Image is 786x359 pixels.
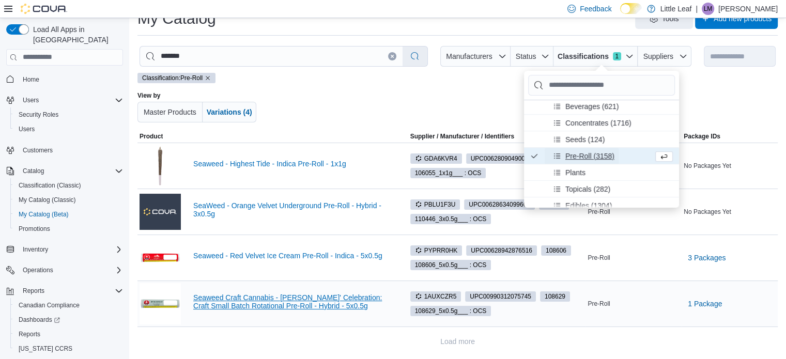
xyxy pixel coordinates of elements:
[10,341,127,356] button: [US_STATE] CCRS
[704,3,713,15] span: LM
[511,46,553,67] button: Status
[19,285,123,297] span: Reports
[2,284,127,298] button: Reports
[682,206,778,218] div: No Packages Yet
[415,260,487,270] span: 108606_5x0.5g___ : OCS
[19,144,123,157] span: Customers
[23,96,39,104] span: Users
[528,75,675,96] input: Product Classifications
[524,98,679,115] li: Beverages (621)
[142,73,203,83] span: Classification: Pre-Roll
[440,336,475,347] span: Load more
[19,225,50,233] span: Promotions
[545,180,614,197] button: Topicals (282)
[410,245,463,256] span: PYPRR0HK
[415,246,458,255] span: PYPRR0HK
[14,342,76,355] a: [US_STATE] CCRS
[10,222,127,236] button: Promotions
[415,214,487,224] span: 110446_3x0.5g___ : OCS
[2,263,127,277] button: Operations
[436,331,479,352] button: Load more
[14,123,39,135] a: Users
[19,181,81,190] span: Classification (Classic)
[19,345,72,353] span: [US_STATE] CCRS
[19,144,57,157] a: Customers
[545,98,623,114] button: Beverages (621)
[23,287,44,295] span: Reports
[14,194,123,206] span: My Catalog (Classic)
[140,283,181,324] img: Seaweed Craft Cannabis - James' Celebration: Craft Small Batch Rotational Pre-Roll - Hybrid - 5x0.5g
[193,201,392,218] a: SeaWeed - Orange Velvet Underground Pre-Roll - Hybrid - 3x0.5g
[140,145,181,186] img: Seaweed - Highest Tide - Indica Pre-Roll - 1x1g
[585,206,682,218] div: Pre-Roll
[638,46,691,67] button: Suppliers
[14,314,64,326] a: Dashboards
[524,197,679,214] li: Edibles (1304)
[14,314,123,326] span: Dashboards
[524,115,679,131] li: Concentrates (1716)
[140,132,163,141] span: Product
[19,330,40,338] span: Reports
[19,73,43,86] a: Home
[14,208,73,221] a: My Catalog (Beta)
[469,200,530,209] span: UPC 00628634099667
[545,114,636,131] button: Concentrates (1716)
[545,292,565,301] span: 108629
[2,143,127,158] button: Customers
[207,108,252,116] span: Variations (4)
[10,122,127,136] button: Users
[524,181,679,197] li: Topicals (282)
[19,73,123,86] span: Home
[471,246,532,255] span: UPC 00628942876516
[14,179,123,192] span: Classification (Classic)
[10,193,127,207] button: My Catalog (Classic)
[565,167,585,177] span: Plants
[10,313,127,327] a: Dashboards
[696,3,698,15] p: |
[553,46,638,67] button: Classifications1 active filters
[410,291,461,302] span: 1AUXCZR5
[516,52,536,60] span: Status
[19,243,52,256] button: Inventory
[415,154,457,163] span: GDA6KVR4
[19,111,58,119] span: Security Roles
[19,125,35,133] span: Users
[19,285,49,297] button: Reports
[565,101,619,111] span: Beverages (621)
[14,194,80,206] a: My Catalog (Classic)
[524,164,679,181] li: Plants
[465,291,536,302] span: UPC00990312075745
[558,51,609,61] span: Classifications
[410,260,491,270] span: 108606_5x0.5g___ : OCS
[19,243,123,256] span: Inventory
[10,207,127,222] button: My Catalog (Beta)
[29,24,123,45] span: Load All Apps in [GEOGRAPHIC_DATA]
[643,52,673,60] span: Suppliers
[585,298,682,310] div: Pre-Roll
[137,8,216,29] h1: My Catalog
[410,306,491,316] span: 108629_5x0.5g___ : OCS
[524,148,679,164] li: Pre-Roll (3158)
[410,199,460,210] span: PBLU1F3U
[2,93,127,107] button: Users
[193,252,392,260] a: Seaweed - Red Velvet Ice Cream Pre-Roll - Indica - 5x0.5g
[585,252,682,264] div: Pre-Roll
[14,328,123,340] span: Reports
[471,154,532,163] span: UPC 00628090490008
[14,108,123,121] span: Security Roles
[702,3,714,15] div: Leanne McPhie
[19,94,123,106] span: Users
[613,52,621,60] span: 1 active filters
[682,160,778,172] div: No Packages Yet
[565,117,631,128] span: Concentrates (1716)
[410,168,486,178] span: 106055_1x1g___ : OCS
[545,147,619,164] button: Pre-Roll (3158)
[388,52,396,60] button: Clear input
[19,301,80,309] span: Canadian Compliance
[2,164,127,178] button: Catalog
[193,293,392,310] a: Seaweed Craft Cannabis - [PERSON_NAME]' Celebration: Craft Small Batch Rotational Pre-Roll - Hybr...
[2,72,127,87] button: Home
[684,247,730,268] button: 3 Packages
[137,102,203,122] button: Master Products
